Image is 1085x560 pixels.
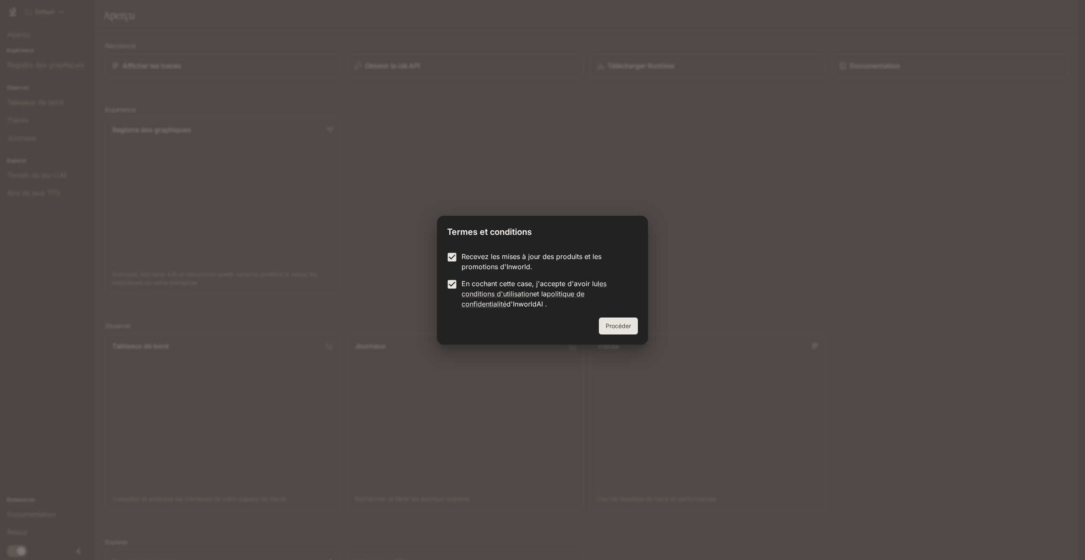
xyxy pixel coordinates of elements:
a: les conditions d'utilisation [462,279,606,298]
font: et la [533,290,547,298]
font: Procéder [606,322,631,329]
button: Procéder [599,318,638,334]
font: En cochant cette case, j'accepte d'avoir lu [462,279,598,288]
font: d'InworldAI . [506,300,547,308]
a: politique de confidentialité [462,290,584,308]
font: Recevez les mises à jour des produits et les promotions d'Inworld. [462,252,601,271]
font: Termes et conditions [447,227,532,237]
